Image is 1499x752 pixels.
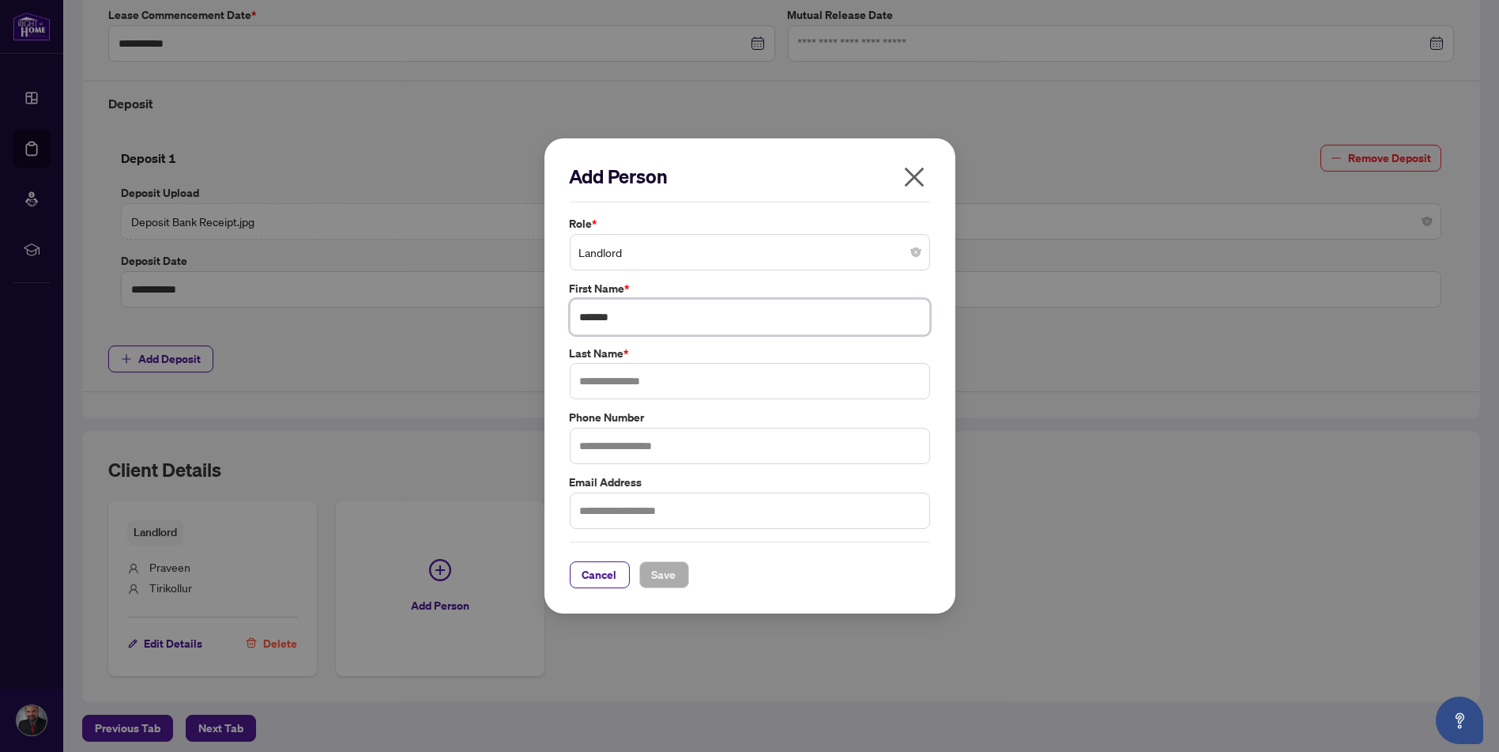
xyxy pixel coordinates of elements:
[570,164,930,189] h2: Add Person
[579,237,921,267] span: Landlord
[570,409,930,426] label: Phone Number
[570,345,930,362] label: Last Name
[911,248,921,257] span: close-circle
[570,561,630,588] button: Cancel
[582,562,617,588] span: Cancel
[570,474,930,491] label: Email Address
[570,215,930,232] label: Role
[902,164,927,190] span: close
[1436,697,1483,744] button: Open asap
[570,280,930,297] label: First Name
[639,561,689,588] button: Save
